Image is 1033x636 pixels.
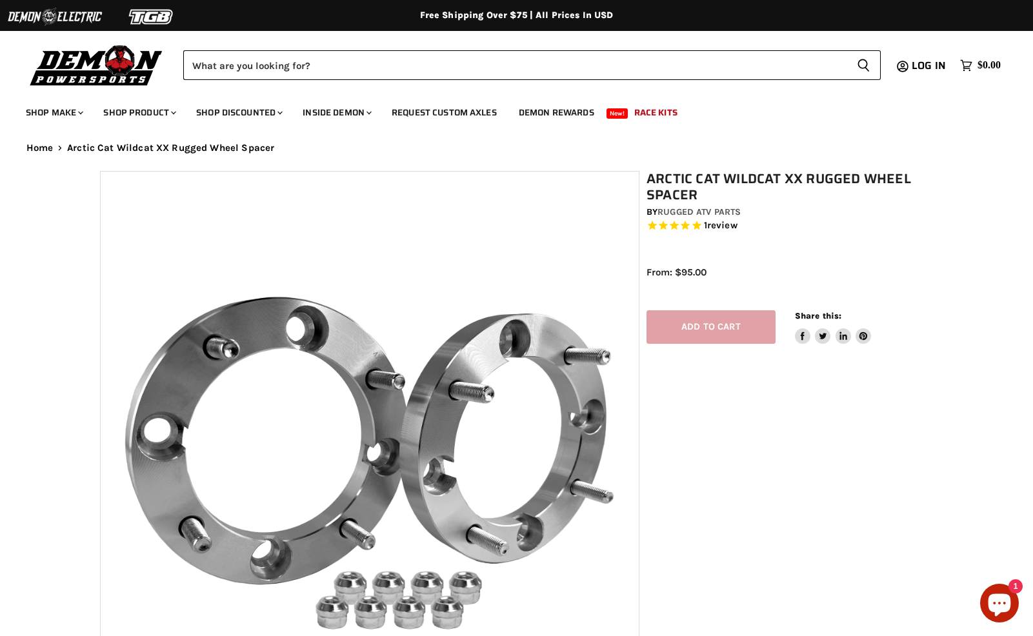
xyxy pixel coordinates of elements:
[16,99,91,126] a: Shop Make
[704,220,737,232] span: 1 reviews
[906,60,954,72] a: Log in
[847,50,881,80] button: Search
[912,57,946,74] span: Log in
[647,266,707,278] span: From: $95.00
[67,143,274,154] span: Arctic Cat Wildcat XX Rugged Wheel Spacer
[26,42,167,88] img: Demon Powersports
[16,94,998,126] ul: Main menu
[293,99,379,126] a: Inside Demon
[954,56,1007,75] a: $0.00
[607,108,628,119] span: New!
[625,99,687,126] a: Race Kits
[978,59,1001,72] span: $0.00
[795,310,872,344] aside: Share this:
[1,10,1033,21] div: Free Shipping Over $75 | All Prices In USD
[1,143,1033,154] nav: Breadcrumbs
[382,99,506,126] a: Request Custom Axles
[647,219,941,233] span: Rated 5.0 out of 5 stars 1 reviews
[94,99,184,126] a: Shop Product
[707,220,737,232] span: review
[186,99,290,126] a: Shop Discounted
[6,5,103,29] img: Demon Electric Logo 2
[183,50,881,80] form: Product
[976,584,1023,626] inbox-online-store-chat: Shopify online store chat
[26,143,54,154] a: Home
[647,171,941,203] h1: Arctic Cat Wildcat XX Rugged Wheel Spacer
[509,99,604,126] a: Demon Rewards
[647,205,941,219] div: by
[657,206,741,217] a: Rugged ATV Parts
[795,311,841,321] span: Share this:
[103,5,200,29] img: TGB Logo 2
[183,50,847,80] input: Search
